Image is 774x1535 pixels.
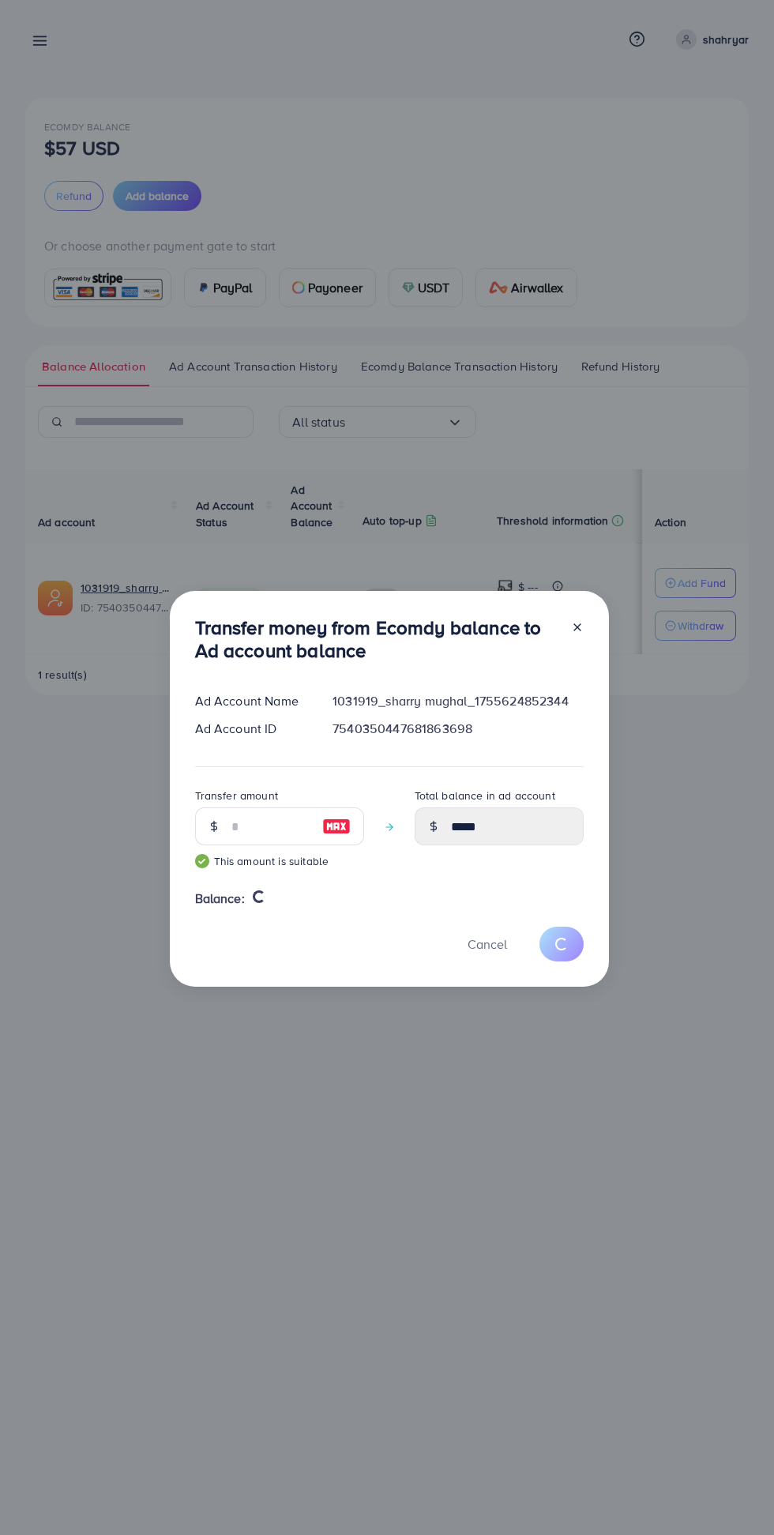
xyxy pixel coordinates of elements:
label: Transfer amount [195,788,278,803]
h3: Transfer money from Ecomdy balance to Ad account balance [195,616,558,662]
img: guide [195,854,209,868]
iframe: Chat [707,1464,762,1523]
label: Total balance in ad account [415,788,555,803]
div: Ad Account Name [182,692,321,710]
span: Balance: [195,890,245,908]
div: 1031919_sharry mughal_1755624852344 [320,692,596,710]
div: 7540350447681863698 [320,720,596,738]
img: image [322,817,351,836]
button: Cancel [448,927,527,961]
div: Ad Account ID [182,720,321,738]
span: Cancel [468,935,507,953]
small: This amount is suitable [195,853,364,869]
